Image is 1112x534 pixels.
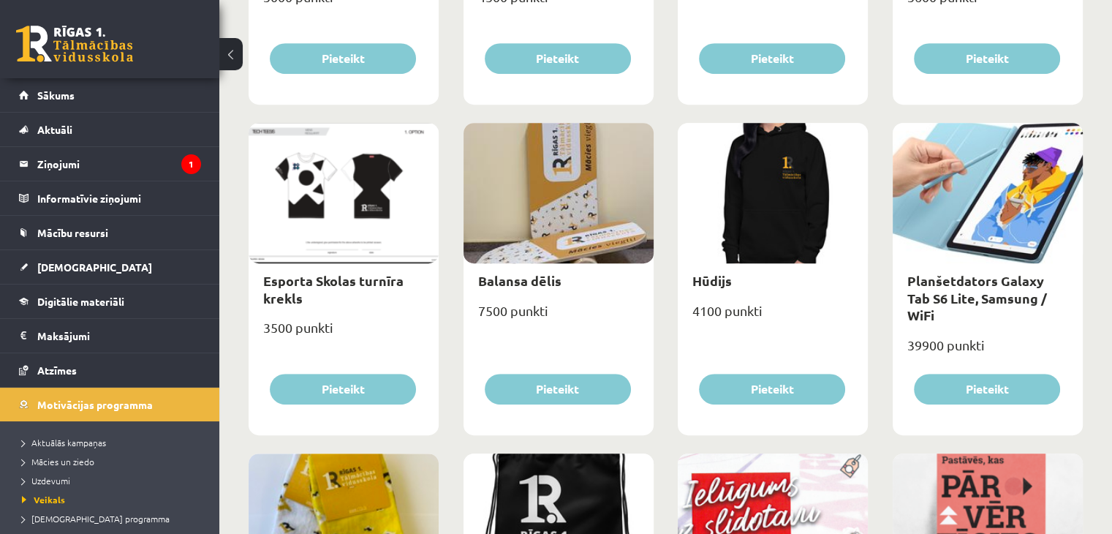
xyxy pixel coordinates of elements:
[19,113,201,146] a: Aktuāli
[893,333,1083,369] div: 39900 punkti
[37,364,77,377] span: Atzīmes
[19,250,201,284] a: [DEMOGRAPHIC_DATA]
[907,272,1047,323] a: Planšetdators Galaxy Tab S6 Lite, Samsung / WiFi
[692,272,732,289] a: Hūdijs
[22,493,205,506] a: Veikals
[699,374,845,405] button: Pieteikt
[22,436,205,449] a: Aktuālās kampaņas
[37,123,72,136] span: Aktuāli
[37,260,152,274] span: [DEMOGRAPHIC_DATA]
[270,43,416,74] button: Pieteikt
[19,147,201,181] a: Ziņojumi1
[485,43,631,74] button: Pieteikt
[181,154,201,174] i: 1
[22,455,205,468] a: Mācies un ziedo
[678,298,868,335] div: 4100 punkti
[37,295,124,308] span: Digitālie materiāli
[19,216,201,249] a: Mācību resursi
[699,43,845,74] button: Pieteikt
[270,374,416,405] button: Pieteikt
[37,226,108,239] span: Mācību resursi
[835,454,868,478] img: Populāra prece
[19,285,201,318] a: Digitālie materiāli
[19,181,201,215] a: Informatīvie ziņojumi
[249,315,439,352] div: 3500 punkti
[37,319,201,353] legend: Maksājumi
[914,43,1060,74] button: Pieteikt
[22,494,65,505] span: Veikals
[37,181,201,215] legend: Informatīvie ziņojumi
[22,456,94,467] span: Mācies un ziedo
[485,374,631,405] button: Pieteikt
[16,26,133,62] a: Rīgas 1. Tālmācības vidusskola
[37,89,75,102] span: Sākums
[22,437,106,448] span: Aktuālās kampaņas
[37,147,201,181] legend: Ziņojumi
[22,475,70,486] span: Uzdevumi
[19,78,201,112] a: Sākums
[22,474,205,487] a: Uzdevumi
[19,319,201,353] a: Maksājumi
[22,513,170,524] span: [DEMOGRAPHIC_DATA] programma
[22,512,205,525] a: [DEMOGRAPHIC_DATA] programma
[478,272,561,289] a: Balansa dēlis
[914,374,1060,405] button: Pieteikt
[263,272,404,306] a: Esporta Skolas turnīra krekls
[19,353,201,387] a: Atzīmes
[19,388,201,421] a: Motivācijas programma
[37,398,153,411] span: Motivācijas programma
[464,298,654,335] div: 7500 punkti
